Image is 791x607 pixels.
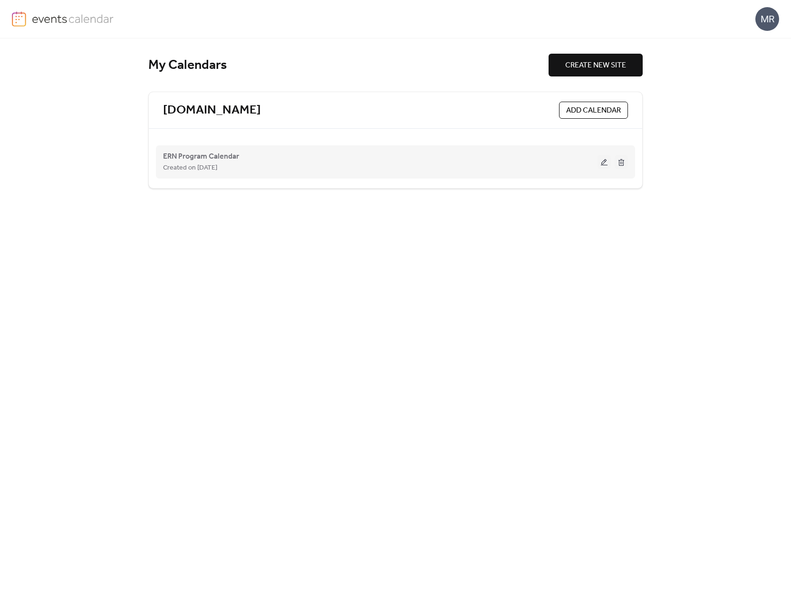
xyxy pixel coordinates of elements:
[163,162,217,174] span: Created on [DATE]
[148,57,549,74] div: My Calendars
[755,7,779,31] div: MR
[32,11,114,26] img: logo-type
[565,60,626,71] span: CREATE NEW SITE
[163,154,239,159] a: ERN Program Calendar
[163,103,261,118] a: [DOMAIN_NAME]
[12,11,26,27] img: logo
[163,151,239,162] span: ERN Program Calendar
[566,105,621,116] span: ADD CALENDAR
[549,54,643,76] button: CREATE NEW SITE
[559,102,628,119] button: ADD CALENDAR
